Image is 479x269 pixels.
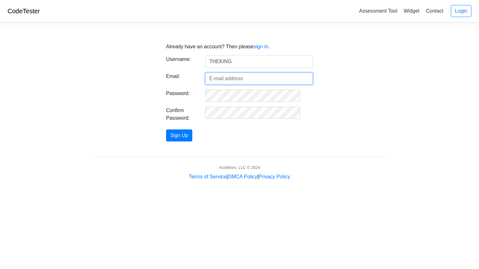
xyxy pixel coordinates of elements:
[356,6,400,16] a: Assessment Tool
[166,43,313,51] p: Already have an account? Then please .
[161,107,201,122] label: Confirm Password:
[228,174,257,179] a: DMCA Policy
[166,129,192,141] button: Sign Up
[254,44,268,49] a: sign in
[219,164,260,170] div: AcidWorx, LLC © 2024
[189,173,290,181] div: | |
[161,90,201,99] label: Password:
[161,56,201,65] label: Username:
[205,56,313,68] input: Username
[8,8,40,15] a: CodeTester
[161,73,201,82] label: Email:
[451,5,471,17] a: Login
[401,6,422,16] a: Widget
[205,73,313,85] input: E-mail address
[189,174,226,179] a: Terms of Service
[423,6,446,16] a: Contact
[259,174,290,179] a: Privacy Policy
